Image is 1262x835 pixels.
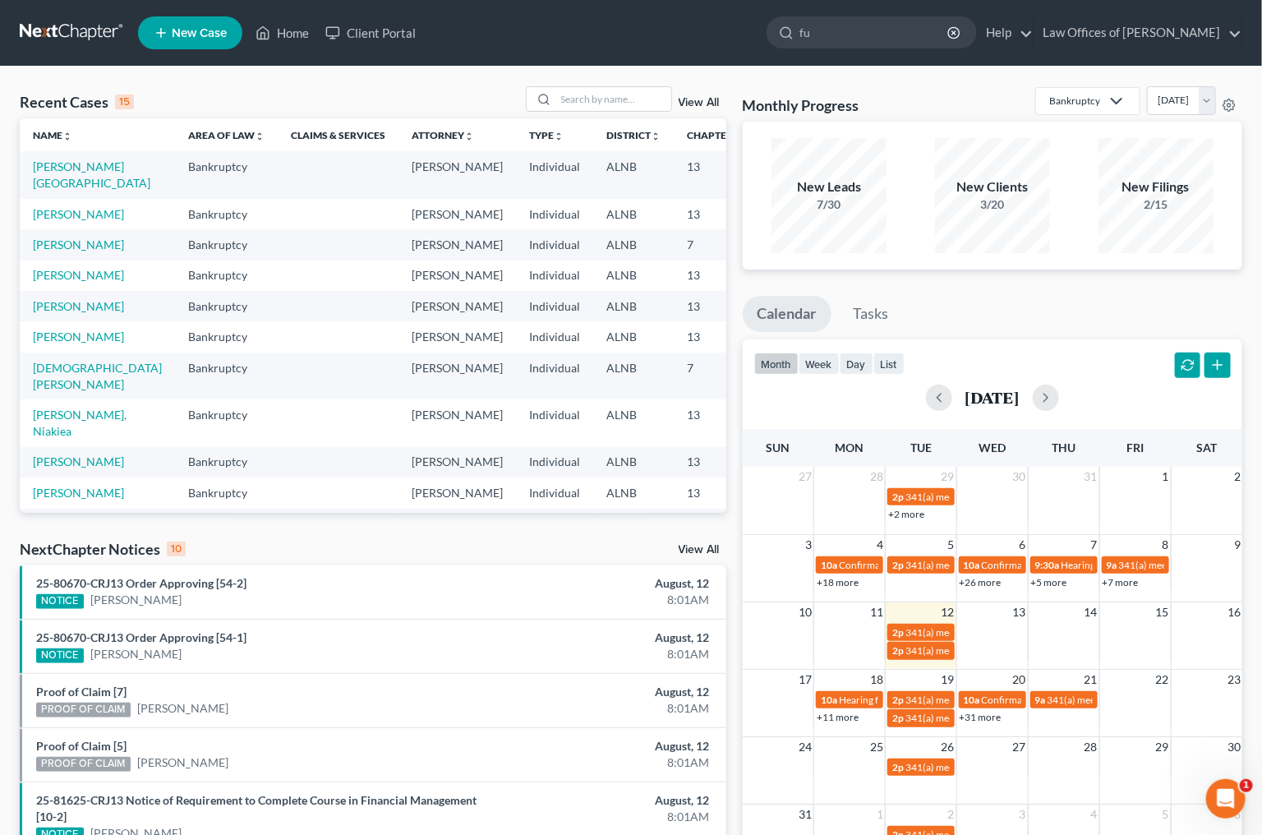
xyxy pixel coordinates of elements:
[674,447,756,477] td: 13
[1154,670,1171,690] span: 22
[1226,602,1242,622] span: 16
[554,131,564,141] i: unfold_more
[137,700,228,717] a: [PERSON_NAME]
[33,361,162,391] a: [DEMOGRAPHIC_DATA][PERSON_NAME]
[1226,737,1242,757] span: 30
[516,353,593,399] td: Individual
[36,576,246,590] a: 25-80670-CRJ13 Order Approving [54-2]
[797,805,813,824] span: 31
[1018,805,1028,824] span: 3
[1240,779,1253,792] span: 1
[398,229,516,260] td: [PERSON_NAME]
[175,399,278,446] td: Bankruptcy
[799,17,950,48] input: Search by name...
[593,353,674,399] td: ALNB
[892,559,904,571] span: 2p
[940,467,956,487] span: 29
[115,95,134,109] div: 15
[36,685,127,699] a: Proof of Claim [7]
[839,559,1025,571] span: Confirmation hearing for [PERSON_NAME]
[1035,559,1060,571] span: 9:30a
[172,27,227,39] span: New Case
[33,207,124,221] a: [PERSON_NAME]
[960,711,1002,723] a: +31 more
[33,159,150,190] a: [PERSON_NAME][GEOGRAPHIC_DATA]
[33,408,127,438] a: [PERSON_NAME], Niakiea
[1098,178,1214,196] div: New Filings
[1161,535,1171,555] span: 8
[817,711,859,723] a: +11 more
[137,754,228,771] a: [PERSON_NAME]
[1232,467,1242,487] span: 2
[398,261,516,291] td: [PERSON_NAME]
[398,399,516,446] td: [PERSON_NAME]
[892,644,904,657] span: 2p
[36,793,477,823] a: 25-81625-CRJ13 Notice of Requirement to Complete Course in Financial Management [10-2]
[496,700,710,717] div: 8:01AM
[835,441,864,454] span: Mon
[1154,602,1171,622] span: 15
[175,199,278,229] td: Bankruptcy
[593,199,674,229] td: ALNB
[496,792,710,809] div: August, 12
[979,441,1006,454] span: Wed
[593,477,674,508] td: ALNB
[33,454,124,468] a: [PERSON_NAME]
[888,508,924,520] a: +2 more
[1206,779,1246,819] iframe: Intercom live chat
[982,559,1168,571] span: Confirmation hearing for [PERSON_NAME]
[167,542,186,556] div: 10
[892,712,904,724] span: 2p
[398,477,516,508] td: [PERSON_NAME]
[255,131,265,141] i: unfold_more
[965,389,1020,406] h2: [DATE]
[464,131,474,141] i: unfold_more
[1052,441,1075,454] span: Thu
[674,509,756,539] td: 13
[1049,94,1100,108] div: Bankruptcy
[398,291,516,321] td: [PERSON_NAME]
[1232,535,1242,555] span: 9
[1011,670,1028,690] span: 20
[593,229,674,260] td: ALNB
[905,761,1161,773] span: 341(a) meeting for [PERSON_NAME] and [PERSON_NAME]
[946,535,956,555] span: 5
[679,544,720,556] a: View All
[873,353,905,375] button: list
[1062,559,1190,571] span: Hearing for [PERSON_NAME]
[840,353,873,375] button: day
[674,229,756,260] td: 7
[674,399,756,446] td: 13
[940,670,956,690] span: 19
[743,95,859,115] h3: Monthly Progress
[892,761,904,773] span: 2p
[593,291,674,321] td: ALNB
[905,694,1064,706] span: 341(a) meeting for [PERSON_NAME]
[804,535,813,555] span: 3
[175,291,278,321] td: Bankruptcy
[1011,467,1028,487] span: 30
[593,261,674,291] td: ALNB
[398,151,516,198] td: [PERSON_NAME]
[496,754,710,771] div: 8:01AM
[868,602,885,622] span: 11
[940,602,956,622] span: 12
[593,321,674,352] td: ALNB
[496,684,710,700] div: August, 12
[679,97,720,108] a: View All
[516,151,593,198] td: Individual
[767,441,790,454] span: Sun
[674,261,756,291] td: 13
[1161,805,1171,824] span: 5
[946,805,956,824] span: 2
[674,353,756,399] td: 7
[496,809,710,825] div: 8:01AM
[496,630,710,646] div: August, 12
[875,535,885,555] span: 4
[175,353,278,399] td: Bankruptcy
[496,646,710,662] div: 8:01AM
[964,694,980,706] span: 10a
[188,129,265,141] a: Area of Lawunfold_more
[496,592,710,608] div: 8:01AM
[1196,441,1217,454] span: Sat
